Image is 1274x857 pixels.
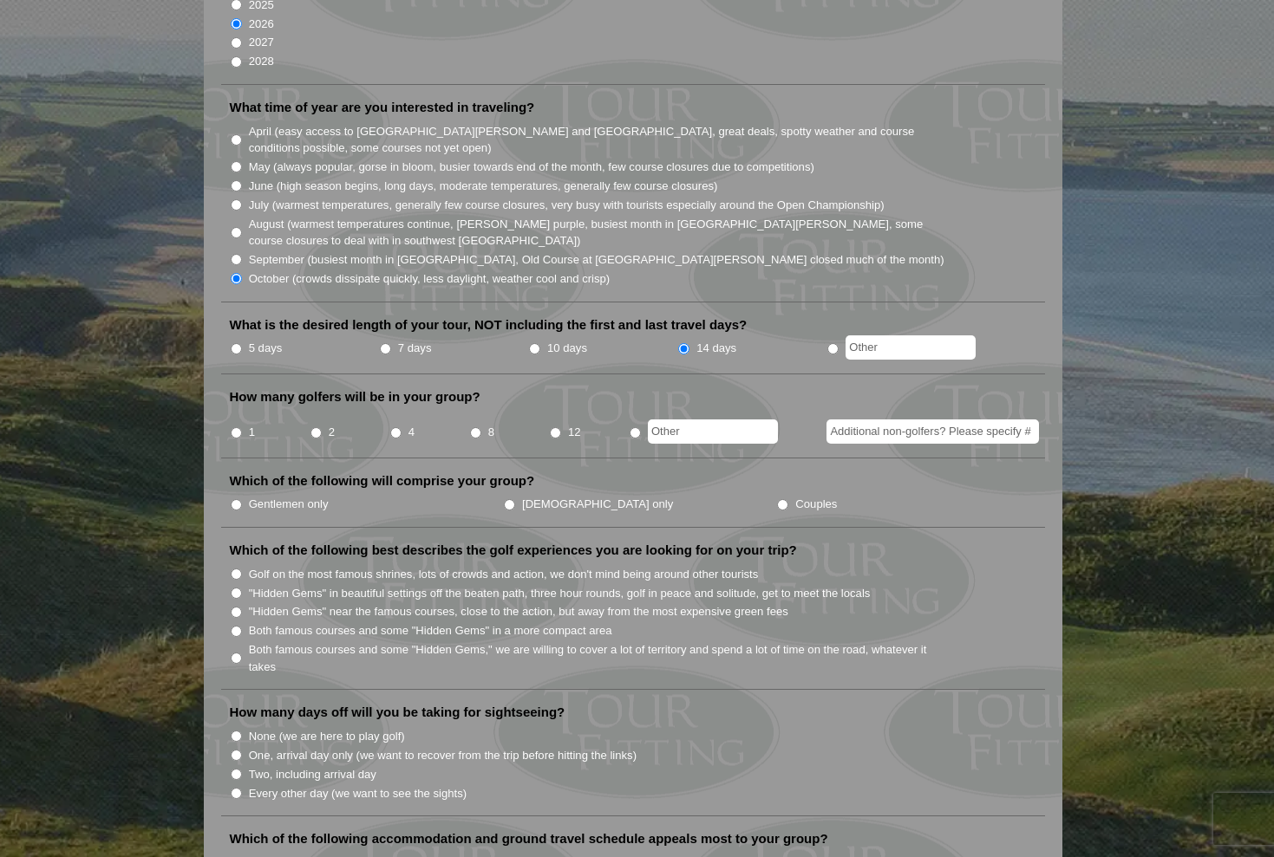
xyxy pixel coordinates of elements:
label: 2 [329,424,335,441]
label: One, arrival day only (we want to recover from the trip before hitting the links) [249,747,637,764]
label: 8 [488,424,494,441]
label: Both famous courses and some "Hidden Gems" in a more compact area [249,622,612,640]
label: How many golfers will be in your group? [230,388,480,406]
label: Both famous courses and some "Hidden Gems," we are willing to cover a lot of territory and spend ... [249,641,946,675]
input: Other [648,419,778,444]
label: May (always popular, gorse in bloom, busier towards end of the month, few course closures due to ... [249,159,814,176]
label: 5 days [249,340,283,357]
label: 4 [408,424,415,441]
label: 7 days [398,340,432,357]
label: 2026 [249,16,274,33]
label: 2027 [249,34,274,51]
label: What time of year are you interested in traveling? [230,99,535,116]
input: Other [846,335,976,360]
label: August (warmest temperatures continue, [PERSON_NAME] purple, busiest month in [GEOGRAPHIC_DATA][P... [249,216,946,250]
input: Additional non-golfers? Please specify # [826,419,1039,444]
label: 2028 [249,53,274,70]
label: Which of the following accommodation and ground travel schedule appeals most to your group? [230,830,828,847]
label: None (we are here to play golf) [249,728,405,745]
label: October (crowds dissipate quickly, less daylight, weather cool and crisp) [249,270,611,288]
label: June (high season begins, long days, moderate temperatures, generally few course closures) [249,178,718,195]
label: Couples [795,496,837,513]
label: Which of the following will comprise your group? [230,472,535,490]
label: Golf on the most famous shrines, lots of crowds and action, we don't mind being around other tour... [249,566,759,583]
label: Every other day (we want to see the sights) [249,785,467,802]
label: "Hidden Gems" in beautiful settings off the beaten path, three hour rounds, golf in peace and sol... [249,585,871,602]
label: 10 days [547,340,587,357]
label: April (easy access to [GEOGRAPHIC_DATA][PERSON_NAME] and [GEOGRAPHIC_DATA], great deals, spotty w... [249,123,946,157]
label: 12 [568,424,581,441]
label: September (busiest month in [GEOGRAPHIC_DATA], Old Course at [GEOGRAPHIC_DATA][PERSON_NAME] close... [249,251,944,269]
label: Which of the following best describes the golf experiences you are looking for on your trip? [230,542,797,559]
label: Gentlemen only [249,496,329,513]
label: How many days off will you be taking for sightseeing? [230,704,565,721]
label: Two, including arrival day [249,766,376,783]
label: 14 days [696,340,736,357]
label: 1 [249,424,255,441]
label: What is the desired length of your tour, NOT including the first and last travel days? [230,316,748,334]
label: [DEMOGRAPHIC_DATA] only [522,496,673,513]
label: July (warmest temperatures, generally few course closures, very busy with tourists especially aro... [249,197,885,214]
label: "Hidden Gems" near the famous courses, close to the action, but away from the most expensive gree... [249,603,788,620]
